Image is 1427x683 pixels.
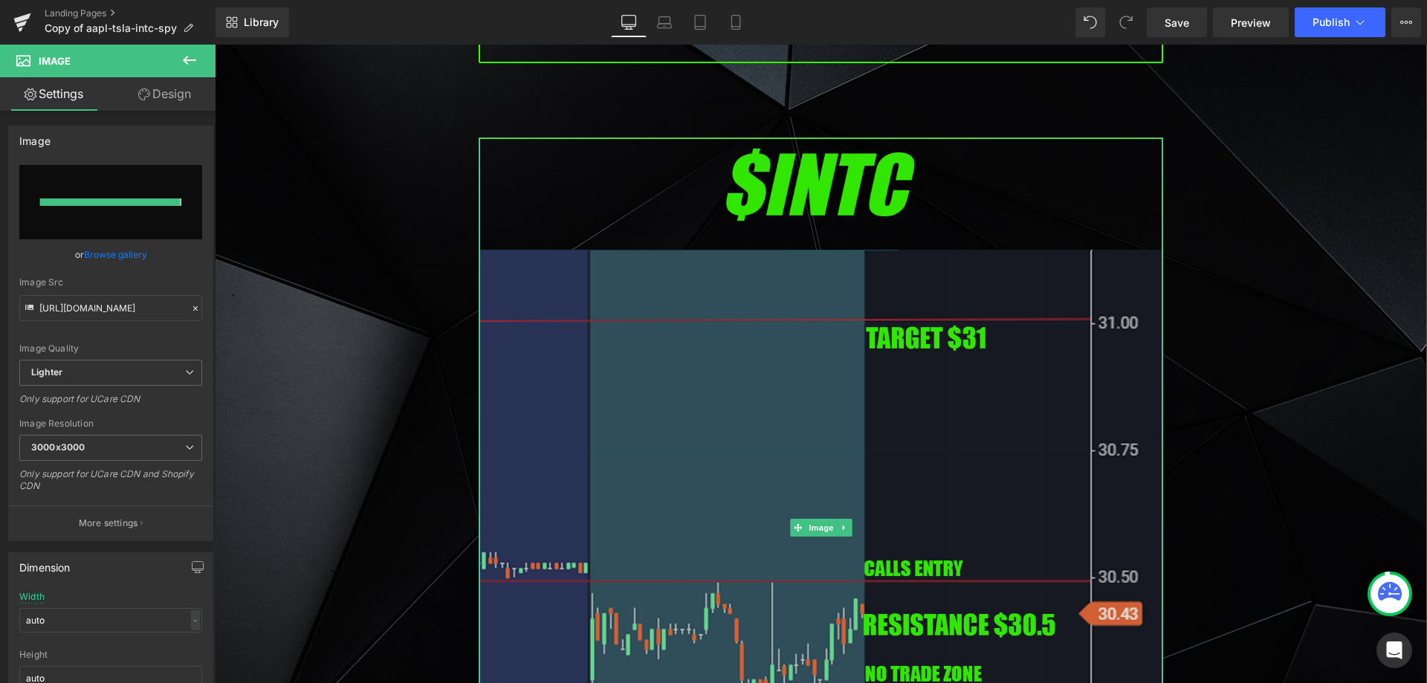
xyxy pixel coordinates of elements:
[39,55,71,67] span: Image
[19,592,45,602] div: Width
[19,295,202,321] input: Link
[9,505,213,540] button: More settings
[191,610,200,630] div: -
[216,7,289,37] a: New Library
[1391,7,1421,37] button: More
[84,242,147,268] a: Browse gallery
[647,7,682,37] a: Laptop
[19,650,202,660] div: Height
[19,393,202,415] div: Only support for UCare CDN
[19,608,202,632] input: auto
[111,77,219,111] a: Design
[1075,7,1105,37] button: Undo
[1376,632,1412,668] div: Open Intercom Messenger
[31,441,85,453] b: 3000x3000
[19,126,51,147] div: Image
[591,474,622,492] span: Image
[244,16,279,29] span: Library
[1295,7,1385,37] button: Publish
[1313,16,1350,28] span: Publish
[45,22,177,34] span: Copy of aapl-tsla-intc-spy
[19,553,71,574] div: Dimension
[19,247,202,262] div: or
[1213,7,1289,37] a: Preview
[1165,15,1189,30] span: Save
[19,343,202,354] div: Image Quality
[718,7,754,37] a: Mobile
[45,7,216,19] a: Landing Pages
[31,366,62,378] b: Lighter
[19,418,202,429] div: Image Resolution
[621,474,637,492] a: Expand / Collapse
[611,7,647,37] a: Desktop
[79,517,138,530] p: More settings
[1231,15,1271,30] span: Preview
[1111,7,1141,37] button: Redo
[682,7,718,37] a: Tablet
[19,468,202,502] div: Only support for UCare CDN and Shopify CDN
[19,277,202,288] div: Image Src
